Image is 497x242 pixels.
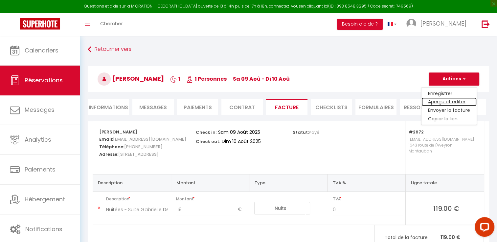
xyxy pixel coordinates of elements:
[98,74,164,83] span: [PERSON_NAME]
[99,129,137,135] strong: [PERSON_NAME]
[469,214,497,242] iframe: LiveChat chat widget
[421,89,477,98] a: Enregistrer
[221,99,263,115] li: Contrat
[333,194,403,204] span: TVA
[176,194,246,204] span: Montant
[171,174,249,192] th: Montant
[421,106,477,115] a: Envoyer la facture
[25,76,63,84] span: Réservations
[25,165,56,173] span: Paiements
[124,142,163,151] span: [PHONE_NUMBER]
[385,234,441,241] span: Total de la facture
[139,104,167,111] span: Messages
[196,137,220,145] p: Check out:
[99,144,124,150] strong: Téléphone:
[25,195,65,203] span: Hébergement
[93,174,171,192] th: Description
[99,136,113,142] strong: Email:
[409,129,424,135] strong: #2672
[25,225,62,233] span: Notifications
[25,106,55,114] span: Messages
[25,135,51,144] span: Analytics
[25,46,58,54] span: Calendriers
[301,3,328,9] a: en cliquant ici
[100,20,123,27] span: Chercher
[20,18,60,30] img: Super Booking
[99,151,118,157] strong: Adresse:
[177,99,218,115] li: Paiements
[355,99,397,115] li: FORMULAIRES
[95,13,128,36] a: Chercher
[421,115,477,123] a: Copier le lien
[249,174,327,192] th: Type
[482,20,490,28] img: logout
[88,44,489,55] a: Retourner vers
[400,99,441,115] li: Ressources
[196,128,216,135] p: Check in:
[337,19,383,30] button: Besoin d'aide ?
[411,204,481,213] span: 119.00 €
[406,174,484,192] th: Ligne totale
[429,72,479,86] button: Actions
[293,128,320,135] p: Statut:
[311,99,352,115] li: CHECKLISTS
[309,129,320,135] span: Payé
[88,99,129,115] li: Informations
[421,98,477,106] a: Aperçu et éditer
[266,99,307,115] li: Facture
[106,194,168,204] span: Description
[328,174,406,192] th: TVA %
[406,19,416,29] img: ...
[401,13,475,36] a: ... [PERSON_NAME]
[170,75,180,83] span: 1
[187,75,227,83] span: 1 Personnes
[113,134,186,144] span: [EMAIL_ADDRESS][DOMAIN_NAME]
[233,75,290,83] span: sa 09 Aoû - di 10 Aoû
[118,150,159,159] span: [STREET_ADDRESS]
[409,135,477,168] p: [EMAIL_ADDRESS][DOMAIN_NAME] 1643 route de l'Aveyron Montauban
[420,19,466,28] span: [PERSON_NAME]
[238,204,246,215] span: €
